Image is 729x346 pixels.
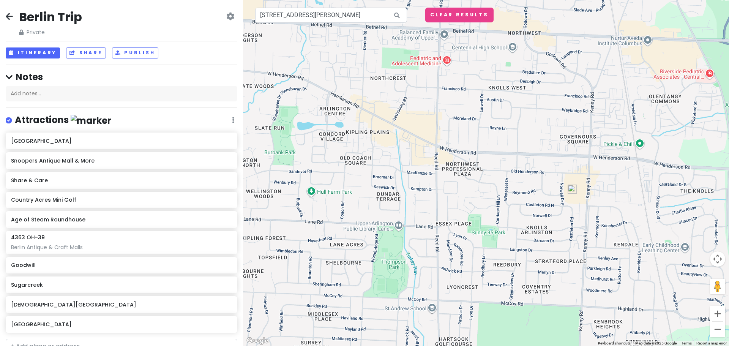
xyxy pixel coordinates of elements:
h6: [GEOGRAPHIC_DATA] [11,137,232,144]
h2: Berlin Trip [19,9,82,25]
h6: [DEMOGRAPHIC_DATA][GEOGRAPHIC_DATA] [11,301,232,308]
span: Private [19,28,82,36]
h6: [GEOGRAPHIC_DATA] [11,321,232,328]
h4: Attractions [15,114,111,126]
div: Add notes... [6,86,237,102]
button: Map camera controls [710,251,725,267]
div: Berlin Antique & Craft Malls [11,244,232,251]
h6: Goodwill [11,262,232,269]
h6: Country Acres Mini Golf [11,196,232,203]
button: Keyboard shortcuts [598,341,631,346]
button: Drag Pegman onto the map to open Street View [710,279,725,294]
button: Itinerary [6,47,60,58]
a: Terms [681,341,692,345]
h6: Share & Care [11,177,232,184]
h6: Age of Steam Roundhouse [11,216,232,223]
img: Google [245,336,270,346]
button: Share [66,47,106,58]
a: Report a map error [696,341,727,345]
h6: 4363 OH-39 [11,234,45,241]
button: Zoom in [710,306,725,321]
h6: Sugarcreek [11,281,232,288]
input: Search a place [255,8,407,23]
h4: Notes [6,71,237,83]
a: Open this area in Google Maps (opens a new window) [245,336,270,346]
button: Publish [112,47,159,58]
button: Zoom out [710,322,725,337]
img: marker [71,115,111,126]
h6: Snoopers Antique Mall & More [11,157,232,164]
button: Clear Results [425,8,494,22]
span: Map data ©2025 Google [635,341,677,345]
